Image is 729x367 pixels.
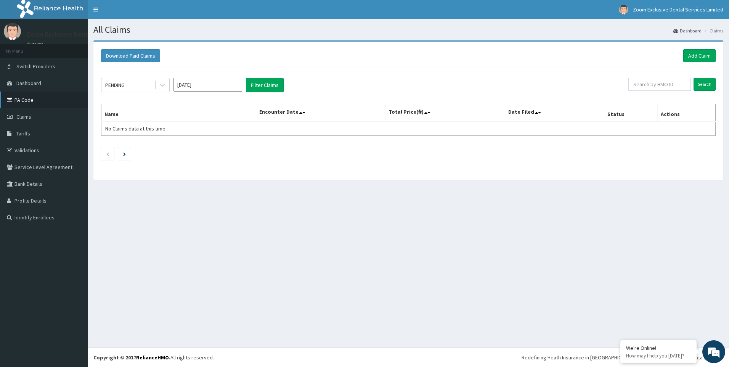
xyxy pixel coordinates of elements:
[683,49,716,62] a: Add Claim
[702,27,723,34] li: Claims
[93,25,723,35] h1: All Claims
[505,104,604,122] th: Date Filed
[4,23,21,40] img: User Image
[626,344,691,351] div: We're Online!
[4,208,145,235] textarea: Type your message and hit 'Enter'
[694,78,716,91] input: Search
[673,27,702,34] a: Dashboard
[619,5,628,14] img: User Image
[256,104,385,122] th: Encounter Date
[16,63,55,70] span: Switch Providers
[123,150,126,157] a: Next page
[16,113,31,120] span: Claims
[105,81,125,89] div: PENDING
[88,348,729,367] footer: All rights reserved.
[101,104,256,122] th: Name
[101,49,160,62] button: Download Paid Claims
[44,96,105,173] span: We're online!
[40,43,128,53] div: Chat with us now
[136,354,169,361] a: RelianceHMO
[93,354,170,361] strong: Copyright © 2017 .
[173,78,242,92] input: Select Month and Year
[27,42,45,47] a: Online
[16,80,41,87] span: Dashboard
[633,6,723,13] span: Zoom Exclusive Dental Services Limited
[385,104,505,122] th: Total Price(₦)
[658,104,716,122] th: Actions
[106,150,109,157] a: Previous page
[626,353,691,359] p: How may I help you today?
[14,38,31,57] img: d_794563401_company_1708531726252_794563401
[604,104,658,122] th: Status
[522,354,723,361] div: Redefining Heath Insurance in [GEOGRAPHIC_DATA] using Telemedicine and Data Science!
[628,78,691,91] input: Search by HMO ID
[105,125,167,132] span: No Claims data at this time.
[27,31,145,38] p: Zoom Exclusive Dental Services Limited
[125,4,143,22] div: Minimize live chat window
[16,130,30,137] span: Tariffs
[246,78,284,92] button: Filter Claims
